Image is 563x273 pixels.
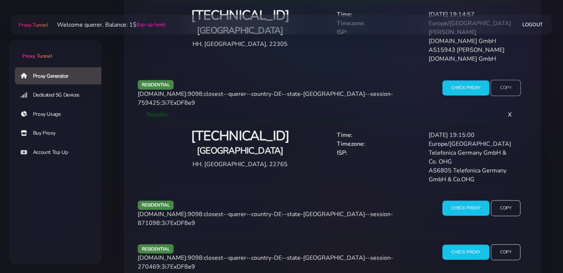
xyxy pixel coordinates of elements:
div: [DATE] 19:15:00 [424,131,516,139]
a: Buy Proxy [15,125,107,142]
span: residential [138,80,174,89]
div: Time: [332,10,425,19]
span: [DOMAIN_NAME]:9098:closest--querer--country-DE--state-[GEOGRAPHIC_DATA]--session-871098:3i7ExDF8e9 [138,210,393,227]
input: Check Proxy [442,245,489,260]
span: [DOMAIN_NAME]:9098:closest--querer--country-DE--state-[GEOGRAPHIC_DATA]--session-270469:3i7ExDF8e9 [138,254,393,271]
a: Account Top Up [15,144,107,161]
h4: [GEOGRAPHIC_DATA] [153,145,328,157]
span: HH, [GEOGRAPHIC_DATA], 22765 [192,160,288,168]
div: Timezone: [332,139,425,148]
a: (top-up here) [137,21,165,28]
a: Logout [522,18,543,31]
div: [DATE] 19:14:57 [424,10,516,19]
a: Proxy Generator [15,67,107,84]
input: Check Proxy [442,200,489,216]
span: Proxy Tunnel [19,21,48,28]
span: HH, [GEOGRAPHIC_DATA], 22305 [192,40,288,48]
div: Telefonica Germany GmbH & Co. OHG [424,148,516,166]
div: ISP: [332,148,425,166]
div: Europe/[GEOGRAPHIC_DATA] [424,139,516,148]
a: Dedicated 5G Devices [15,87,107,104]
div: AS6805 Telefonica Germany GmbH & Co.OHG [424,166,516,184]
span: X [502,105,518,125]
a: Proxy Usage [15,106,107,123]
input: Copy [490,80,521,96]
div: ISP: [332,28,425,45]
span: residential [138,200,174,210]
span: Proxy Tunnel [22,53,52,60]
h2: [TECHNICAL_ID] [153,128,328,145]
div: Time: [332,131,425,139]
input: Check Proxy [442,80,489,95]
h2: [TECHNICAL_ID] [153,7,328,24]
a: Proxy Tunnel [9,40,101,60]
div: AS15943 [PERSON_NAME][DOMAIN_NAME] GmbH [424,45,516,63]
a: Proxy Tunnel [17,19,48,31]
span: [DOMAIN_NAME]:9098:closest--querer--country-DE--state-[GEOGRAPHIC_DATA]--session-759425:3i7ExDF8e9 [138,90,393,107]
span: Results: [147,111,169,119]
span: residential [138,244,174,253]
iframe: Webchat Widget [454,152,554,264]
li: Welcome querer. Balance: 1$ [48,20,165,29]
div: [PERSON_NAME][DOMAIN_NAME] GmbH [424,28,516,45]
